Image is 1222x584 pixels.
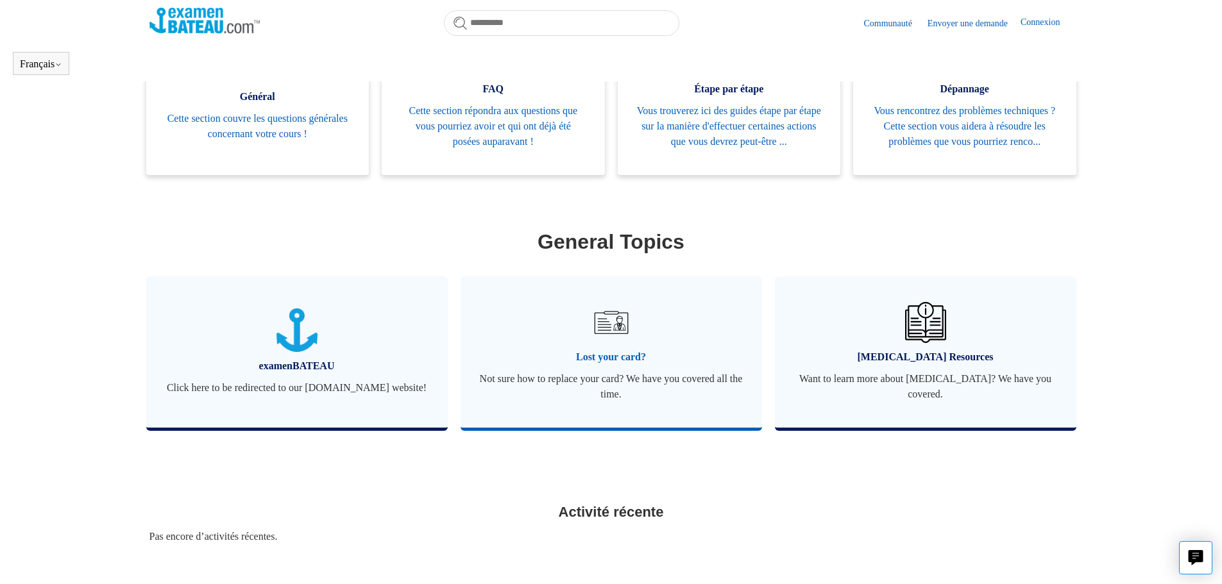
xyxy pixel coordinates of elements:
input: Rechercher [444,10,679,36]
span: Want to learn more about [MEDICAL_DATA]? We have you covered. [794,371,1057,402]
a: Général Cette section couvre les questions générales concernant votre cours ! [146,49,369,175]
a: Dépannage Vous rencontrez des problèmes techniques ? Cette section vous aidera à résoudre les pro... [853,49,1076,175]
a: Connexion [1021,15,1073,31]
span: Vous trouverez ici des guides étape par étape sur la manière d'effectuer certaines actions que vo... [637,103,822,149]
a: Envoyer une demande [928,17,1021,30]
span: examenBATEAU [165,358,429,374]
a: Étape par étape Vous trouverez ici des guides étape par étape sur la manière d'effectuer certaine... [618,49,841,175]
a: examenBATEAU Click here to be redirected to our [DOMAIN_NAME] website! [146,276,448,428]
button: Français [20,58,62,70]
span: Lost your card? [480,349,743,365]
span: Dépannage [872,81,1057,97]
a: Communauté [863,17,924,30]
h2: Activité récente [149,501,1073,522]
span: Général [165,89,350,104]
img: Page d’accueil du Centre d’aide Examen Bateau [149,8,260,33]
span: FAQ [401,81,586,97]
h1: General Topics [149,226,1073,257]
button: Live chat [1179,541,1212,574]
img: 01JRG6G4NA4NJ1BVG8MJM761YH [588,300,633,345]
img: 01JTNN85WSQ5FQ6HNXPDSZ7SRA [276,308,318,353]
span: Click here to be redirected to our [DOMAIN_NAME] website! [165,380,429,396]
a: [MEDICAL_DATA] Resources Want to learn more about [MEDICAL_DATA]? We have you covered. [775,276,1076,428]
span: Vous rencontrez des problèmes techniques ? Cette section vous aidera à résoudre les problèmes que... [872,103,1057,149]
span: Not sure how to replace your card? We have you covered all the time. [480,371,743,402]
span: Cette section couvre les questions générales concernant votre cours ! [165,111,350,142]
span: Étape par étape [637,81,822,97]
a: Lost your card? Not sure how to replace your card? We have you covered all the time. [461,276,762,428]
a: FAQ Cette section répondra aux questions que vous pourriez avoir et qui ont déjà été posées aupar... [382,49,605,175]
img: 01JHREV2E6NG3DHE8VTG8QH796 [905,302,946,343]
span: [MEDICAL_DATA] Resources [794,349,1057,365]
span: Cette section répondra aux questions que vous pourriez avoir et qui ont déjà été posées auparavant ! [401,103,586,149]
div: Pas encore d’activités récentes. [149,529,1073,544]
